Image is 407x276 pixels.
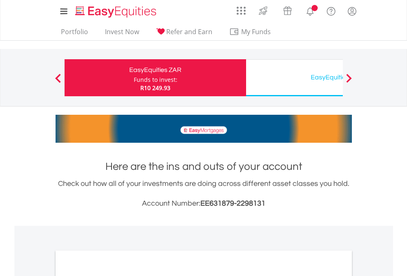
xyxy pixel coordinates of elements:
[102,28,142,40] a: Invest Now
[70,64,241,76] div: EasyEquities ZAR
[229,26,283,37] span: My Funds
[74,5,160,19] img: EasyEquities_Logo.png
[153,28,216,40] a: Refer and Earn
[134,76,177,84] div: Funds to invest:
[281,4,294,17] img: vouchers-v2.svg
[231,2,251,15] a: AppsGrid
[200,199,265,207] span: EE631879-2298131
[166,27,212,36] span: Refer and Earn
[58,28,91,40] a: Portfolio
[321,2,342,19] a: FAQ's and Support
[256,4,270,17] img: thrive-v2.svg
[341,78,357,86] button: Next
[342,2,363,20] a: My Profile
[72,2,160,19] a: Home page
[56,159,352,174] h1: Here are the ins and outs of your account
[140,84,170,92] span: R10 249.93
[50,78,66,86] button: Previous
[56,115,352,143] img: EasyMortage Promotion Banner
[56,178,352,209] div: Check out how all of your investments are doing across different asset classes you hold.
[237,6,246,15] img: grid-menu-icon.svg
[56,198,352,209] h3: Account Number:
[300,2,321,19] a: Notifications
[275,2,300,17] a: Vouchers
